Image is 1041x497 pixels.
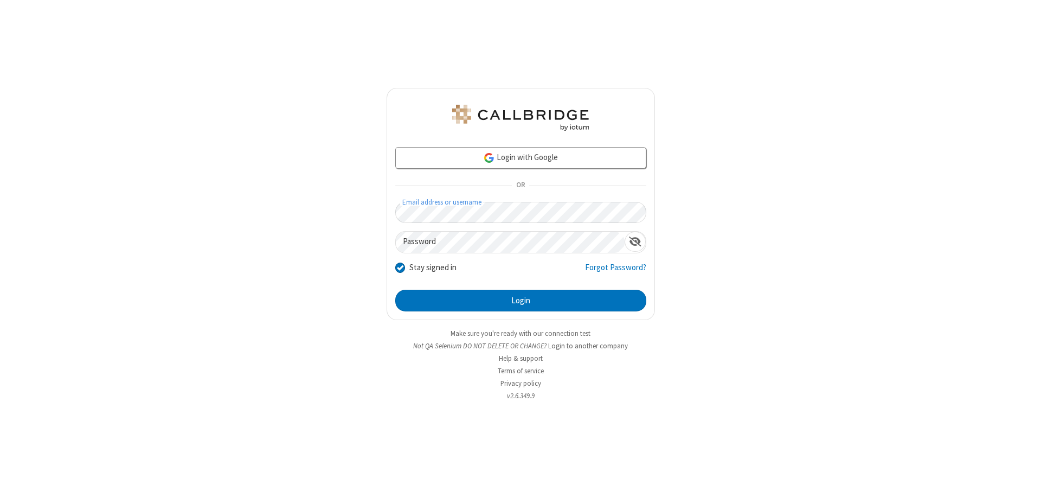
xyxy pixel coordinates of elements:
input: Email address or username [395,202,646,223]
a: Login with Google [395,147,646,169]
label: Stay signed in [409,262,457,274]
li: v2.6.349.9 [387,391,655,401]
img: google-icon.png [483,152,495,164]
input: Password [396,232,625,253]
img: QA Selenium DO NOT DELETE OR CHANGE [450,105,591,131]
a: Terms of service [498,366,544,375]
a: Privacy policy [500,379,541,388]
a: Make sure you're ready with our connection test [451,329,590,338]
a: Help & support [499,354,543,363]
button: Login [395,290,646,311]
div: Show password [625,232,646,252]
li: Not QA Selenium DO NOT DELETE OR CHANGE? [387,341,655,351]
a: Forgot Password? [585,262,646,282]
span: OR [512,178,529,193]
button: Login to another company [548,341,628,351]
